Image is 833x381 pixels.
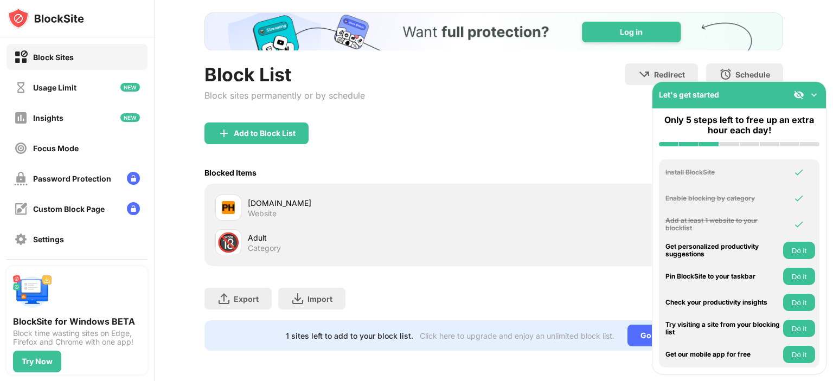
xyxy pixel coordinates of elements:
div: Install BlockSite [665,169,780,176]
iframe: Banner [204,12,783,50]
img: omni-check.svg [793,219,804,230]
div: Check your productivity insights [665,299,780,306]
div: Block Sites [33,53,74,62]
img: omni-check.svg [793,167,804,178]
div: Get our mobile app for free [665,351,780,358]
img: insights-off.svg [14,111,28,125]
img: favicons [222,201,235,214]
div: Category [248,243,281,253]
img: new-icon.svg [120,83,140,92]
div: 🔞 [217,231,240,254]
img: settings-off.svg [14,233,28,246]
div: Settings [33,235,64,244]
img: customize-block-page-off.svg [14,202,28,216]
div: [DOMAIN_NAME] [248,197,494,209]
img: new-icon.svg [120,113,140,122]
img: block-on.svg [14,50,28,64]
div: Redirect [654,70,685,79]
div: BlockSite for Windows BETA [13,316,141,327]
div: Add at least 1 website to your blocklist [665,217,780,233]
div: 1 sites left to add to your block list. [286,331,413,340]
div: Password Protection [33,174,111,183]
div: Adult [248,232,494,243]
div: Click here to upgrade and enjoy an unlimited block list. [420,331,614,340]
button: Do it [783,268,815,285]
div: Try visiting a site from your blocking list [665,321,780,337]
div: Usage Limit [33,83,76,92]
div: Enable blocking by category [665,195,780,202]
img: omni-setup-toggle.svg [809,89,819,100]
div: Custom Block Page [33,204,105,214]
div: Let's get started [659,90,719,99]
button: Do it [783,320,815,337]
div: Go Unlimited [627,325,702,346]
div: Add to Block List [234,129,296,138]
div: Block time wasting sites on Edge, Firefox and Chrome with one app! [13,329,141,346]
img: lock-menu.svg [127,172,140,185]
div: Import [307,294,332,303]
div: Website [248,209,277,218]
button: Do it [783,294,815,311]
img: focus-off.svg [14,141,28,155]
div: Only 5 steps left to free up an extra hour each day! [659,115,819,135]
img: time-usage-off.svg [14,81,28,94]
div: Blocked Items [204,168,257,177]
div: Get personalized productivity suggestions [665,243,780,259]
div: Try Now [22,357,53,366]
button: Do it [783,346,815,363]
div: Schedule [735,70,770,79]
img: push-desktop.svg [13,273,52,312]
img: logo-blocksite.svg [8,8,84,29]
div: Pin BlockSite to your taskbar [665,273,780,280]
div: Block List [204,63,365,86]
div: Export [234,294,259,303]
button: Do it [783,242,815,259]
img: omni-check.svg [793,193,804,204]
img: lock-menu.svg [127,202,140,215]
div: Block sites permanently or by schedule [204,90,365,101]
img: eye-not-visible.svg [793,89,804,100]
div: Focus Mode [33,144,79,153]
div: Insights [33,113,63,122]
img: password-protection-off.svg [14,172,28,185]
